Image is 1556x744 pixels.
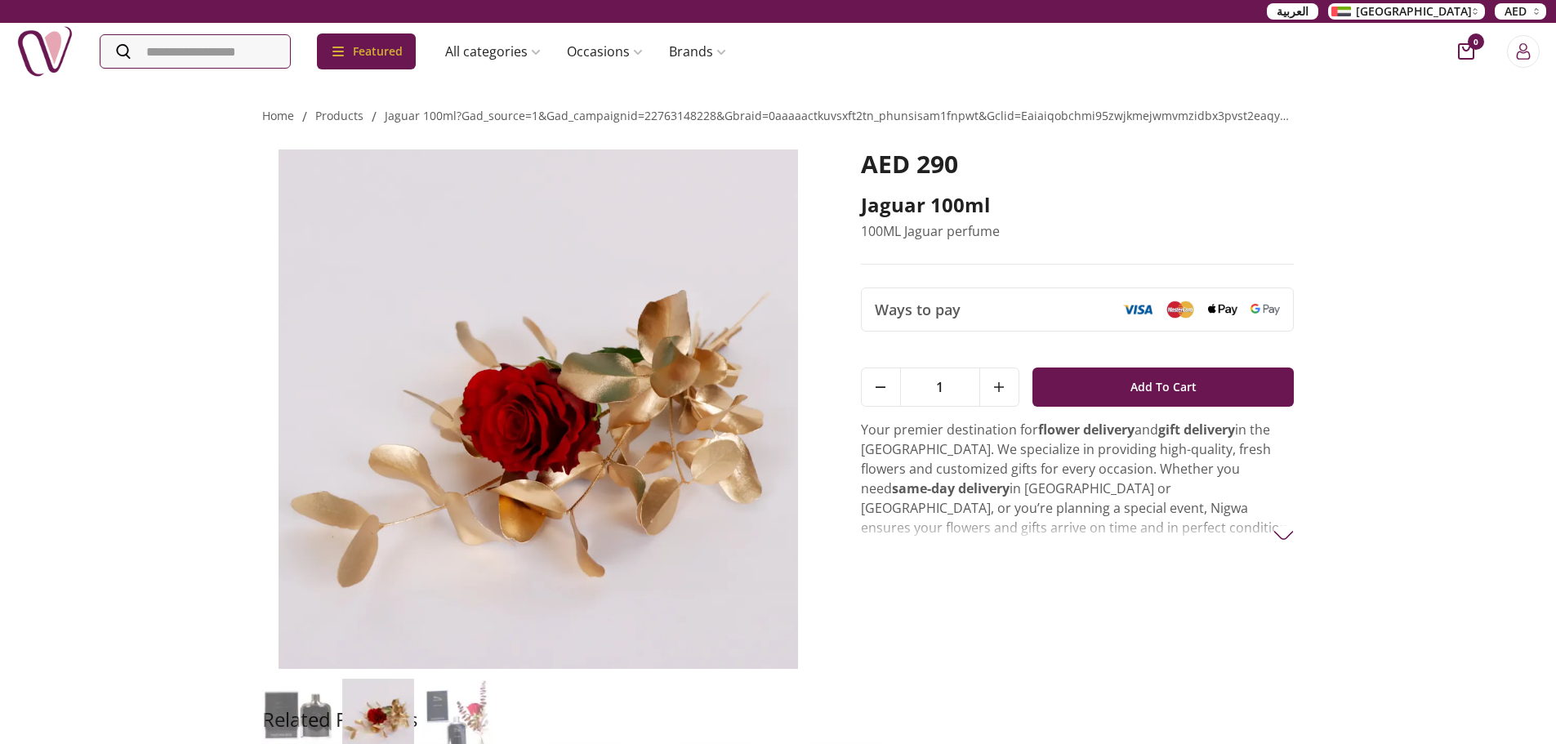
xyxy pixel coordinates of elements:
a: All categories [432,35,554,68]
button: AED [1495,3,1546,20]
li: / [372,107,377,127]
img: Apple Pay [1208,304,1237,316]
a: products [315,108,363,123]
img: Mastercard [1166,301,1195,318]
span: AED [1505,3,1527,20]
span: Ways to pay [875,298,961,321]
span: 0 [1468,33,1484,50]
button: cart-button [1458,43,1474,60]
li: / [302,107,307,127]
h2: Jaguar 100ml [861,192,1295,218]
input: Search [100,35,290,68]
a: Home [262,108,294,123]
strong: gift delivery [1158,421,1235,439]
span: العربية [1277,3,1309,20]
button: Add To Cart [1032,368,1295,407]
strong: flower delivery [1038,421,1135,439]
button: Login [1507,35,1540,68]
a: Occasions [554,35,656,68]
span: 1 [901,368,979,406]
div: Featured [317,33,416,69]
img: Arabic_dztd3n.png [1331,7,1351,16]
img: Nigwa-uae-gifts [16,23,74,80]
a: jaguar 100ml?gad_source=1&gad_campaignid=22763148228&gbraid=0aaaaactkuvsxft2tn_phunsisam1fnpwt&gc... [385,108,1377,123]
a: Brands [656,35,739,68]
p: Your premier destination for and in the [GEOGRAPHIC_DATA]. We specialize in providing high-qualit... [861,420,1295,635]
span: AED 290 [861,147,958,180]
span: Add To Cart [1130,372,1197,402]
img: Google Pay [1251,304,1280,315]
img: arrow [1273,525,1294,546]
p: 100ML Jaguar perfume [861,221,1295,241]
img: Jaguar 100ml [262,149,815,669]
img: Visa [1123,304,1153,315]
button: [GEOGRAPHIC_DATA] [1328,3,1485,20]
strong: same-day delivery [892,479,1010,497]
span: [GEOGRAPHIC_DATA] [1356,3,1472,20]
